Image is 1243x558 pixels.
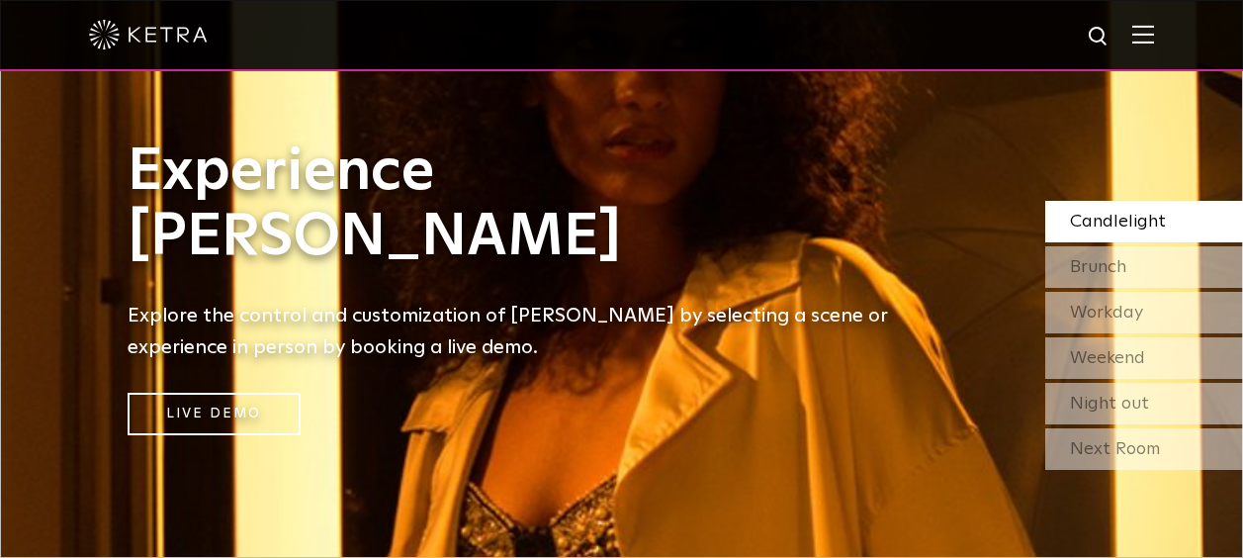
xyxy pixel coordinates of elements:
span: Weekend [1070,349,1145,367]
h1: Experience [PERSON_NAME] [128,139,919,270]
img: ketra-logo-2019-white [89,20,208,49]
span: Workday [1070,304,1143,322]
span: Brunch [1070,258,1126,276]
h5: Explore the control and customization of [PERSON_NAME] by selecting a scene or experience in pers... [128,300,919,363]
img: Hamburger%20Nav.svg [1132,25,1154,44]
span: Night out [1070,395,1149,413]
span: Candlelight [1070,213,1166,231]
div: Next Room [1045,428,1243,470]
a: Live Demo [128,393,301,435]
img: search icon [1087,25,1111,49]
